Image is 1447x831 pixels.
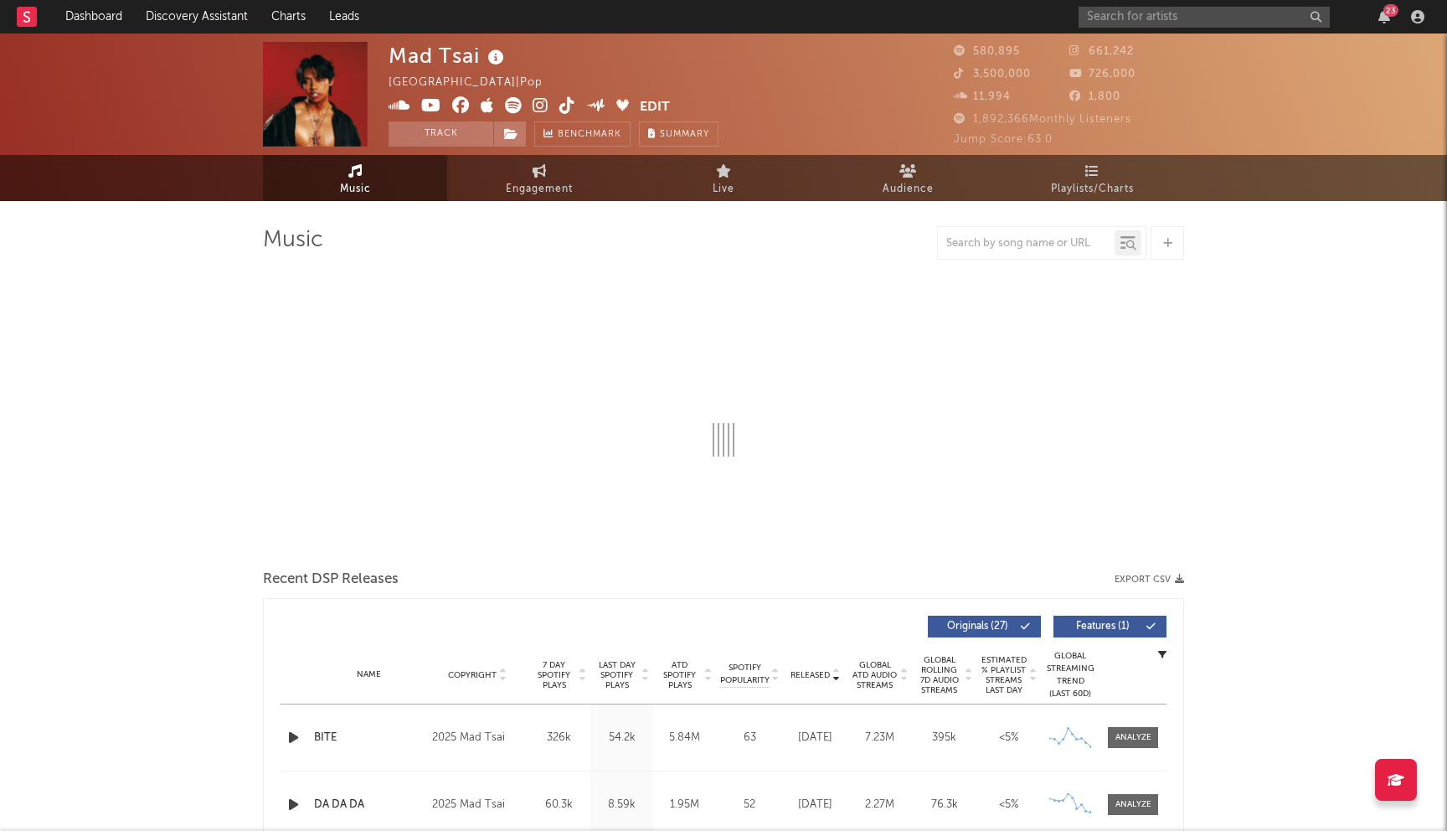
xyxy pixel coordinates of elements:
[1053,616,1166,637] button: Features(1)
[595,660,639,690] span: Last Day Spotify Plays
[506,179,573,199] span: Engagement
[790,670,830,680] span: Released
[314,797,424,813] a: DA DA DA
[954,46,1020,57] span: 580,895
[595,730,649,746] div: 54.2k
[448,670,497,680] span: Copyright
[532,730,586,746] div: 326k
[720,730,779,746] div: 63
[639,121,718,147] button: Summary
[263,570,399,590] span: Recent DSP Releases
[389,121,493,147] button: Track
[981,655,1027,695] span: Estimated % Playlist Streams Last Day
[1069,69,1135,80] span: 726,000
[532,797,586,813] div: 60.3k
[954,114,1131,125] span: 1,892,366 Monthly Listeners
[1069,46,1134,57] span: 661,242
[1064,622,1141,632] span: Features ( 1 )
[852,797,908,813] div: 2.27M
[852,730,908,746] div: 7.23M
[1069,91,1120,102] span: 1,800
[916,655,962,695] span: Global Rolling 7D Audio Streams
[954,69,1031,80] span: 3,500,000
[657,797,712,813] div: 1.95M
[657,660,702,690] span: ATD Spotify Plays
[389,73,562,93] div: [GEOGRAPHIC_DATA] | Pop
[939,622,1016,632] span: Originals ( 27 )
[852,660,898,690] span: Global ATD Audio Streams
[640,97,670,118] button: Edit
[432,728,523,748] div: 2025 Mad Tsai
[1378,10,1390,23] button: 23
[1115,575,1184,585] button: Export CSV
[340,179,371,199] span: Music
[595,797,649,813] div: 8.59k
[314,730,424,746] a: BITE
[720,662,770,687] span: Spotify Popularity
[981,730,1037,746] div: <5%
[938,237,1115,250] input: Search by song name or URL
[816,155,1000,201] a: Audience
[787,730,843,746] div: [DATE]
[787,797,843,813] div: [DATE]
[447,155,631,201] a: Engagement
[631,155,816,201] a: Live
[883,179,934,199] span: Audience
[534,121,631,147] a: Benchmark
[720,797,779,813] div: 52
[1000,155,1184,201] a: Playlists/Charts
[954,134,1053,145] span: Jump Score: 63.0
[657,730,712,746] div: 5.84M
[558,125,621,145] span: Benchmark
[981,797,1037,813] div: <5%
[432,795,523,815] div: 2025 Mad Tsai
[389,42,508,70] div: Mad Tsai
[928,616,1041,637] button: Originals(27)
[1383,4,1398,17] div: 23
[263,155,447,201] a: Music
[660,130,709,139] span: Summary
[1051,179,1134,199] span: Playlists/Charts
[1079,7,1330,28] input: Search for artists
[916,730,972,746] div: 395k
[954,91,1011,102] span: 11,994
[916,797,972,813] div: 76.3k
[713,179,734,199] span: Live
[532,660,576,690] span: 7 Day Spotify Plays
[1045,650,1095,700] div: Global Streaming Trend (Last 60D)
[314,668,424,681] div: Name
